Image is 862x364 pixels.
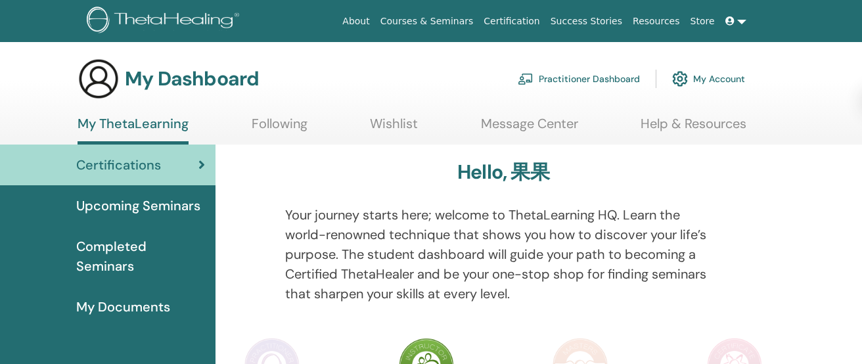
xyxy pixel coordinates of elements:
[641,116,746,141] a: Help & Resources
[685,9,720,34] a: Store
[125,67,259,91] h3: My Dashboard
[252,116,307,141] a: Following
[481,116,578,141] a: Message Center
[375,9,479,34] a: Courses & Seminars
[76,155,161,175] span: Certifications
[76,297,170,317] span: My Documents
[672,68,688,90] img: cog.svg
[370,116,418,141] a: Wishlist
[337,9,374,34] a: About
[457,160,549,184] h3: Hello, 果果
[672,64,745,93] a: My Account
[87,7,244,36] img: logo.png
[78,58,120,100] img: generic-user-icon.jpg
[76,196,200,216] span: Upcoming Seminars
[285,205,722,304] p: Your journey starts here; welcome to ThetaLearning HQ. Learn the world-renowned technique that sh...
[545,9,627,34] a: Success Stories
[518,64,640,93] a: Practitioner Dashboard
[78,116,189,145] a: My ThetaLearning
[627,9,685,34] a: Resources
[478,9,545,34] a: Certification
[518,73,533,85] img: chalkboard-teacher.svg
[76,237,205,276] span: Completed Seminars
